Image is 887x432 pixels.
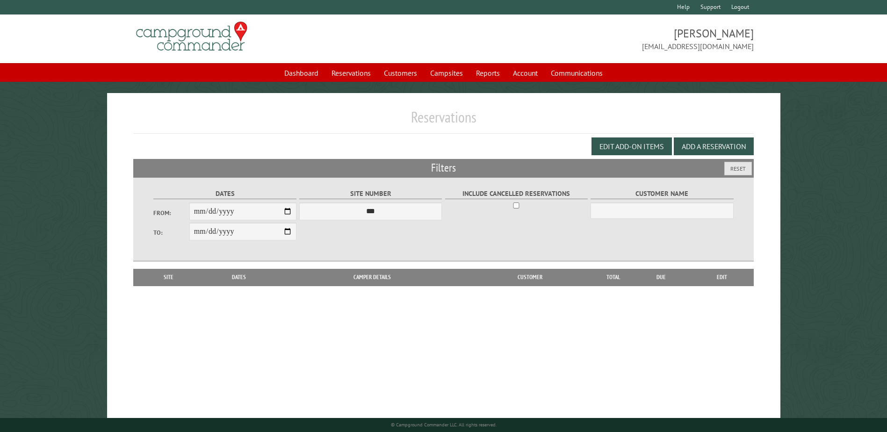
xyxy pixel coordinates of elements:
th: Dates [199,269,279,286]
button: Add a Reservation [674,137,754,155]
a: Customers [378,64,423,82]
h2: Filters [133,159,753,177]
th: Customer [465,269,594,286]
label: Customer Name [591,188,733,199]
th: Site [138,269,199,286]
th: Due [632,269,691,286]
label: Site Number [299,188,442,199]
a: Communications [545,64,608,82]
a: Reservations [326,64,376,82]
a: Reports [470,64,505,82]
button: Edit Add-on Items [591,137,672,155]
th: Edit [691,269,754,286]
th: Total [594,269,632,286]
a: Dashboard [279,64,324,82]
label: Include Cancelled Reservations [445,188,588,199]
a: Account [507,64,543,82]
span: [PERSON_NAME] [EMAIL_ADDRESS][DOMAIN_NAME] [444,26,754,52]
h1: Reservations [133,108,753,134]
th: Camper Details [279,269,465,286]
label: Dates [153,188,296,199]
label: From: [153,209,189,217]
button: Reset [724,162,752,175]
label: To: [153,228,189,237]
a: Campsites [425,64,469,82]
small: © Campground Commander LLC. All rights reserved. [391,422,497,428]
img: Campground Commander [133,18,250,55]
